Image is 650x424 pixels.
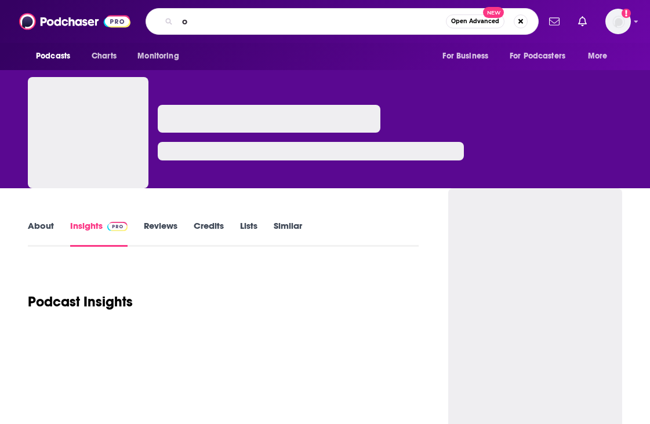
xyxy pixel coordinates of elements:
[107,222,128,231] img: Podchaser Pro
[28,293,133,310] h1: Podcast Insights
[84,45,124,67] a: Charts
[144,220,177,247] a: Reviews
[442,48,488,64] span: For Business
[92,48,117,64] span: Charts
[544,12,564,31] a: Show notifications dropdown
[274,220,302,247] a: Similar
[622,9,631,18] svg: Add a profile image
[605,9,631,34] img: User Profile
[588,48,608,64] span: More
[240,220,257,247] a: Lists
[483,7,504,18] span: New
[36,48,70,64] span: Podcasts
[580,45,622,67] button: open menu
[573,12,591,31] a: Show notifications dropdown
[137,48,179,64] span: Monitoring
[28,45,85,67] button: open menu
[28,220,54,247] a: About
[70,220,128,247] a: InsightsPodchaser Pro
[434,45,503,67] button: open menu
[605,9,631,34] button: Show profile menu
[451,19,499,24] span: Open Advanced
[510,48,565,64] span: For Podcasters
[19,10,130,32] img: Podchaser - Follow, Share and Rate Podcasts
[194,220,224,247] a: Credits
[146,8,539,35] div: Search podcasts, credits, & more...
[605,9,631,34] span: Logged in as isabellaN
[502,45,582,67] button: open menu
[177,12,446,31] input: Search podcasts, credits, & more...
[446,14,504,28] button: Open AdvancedNew
[129,45,194,67] button: open menu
